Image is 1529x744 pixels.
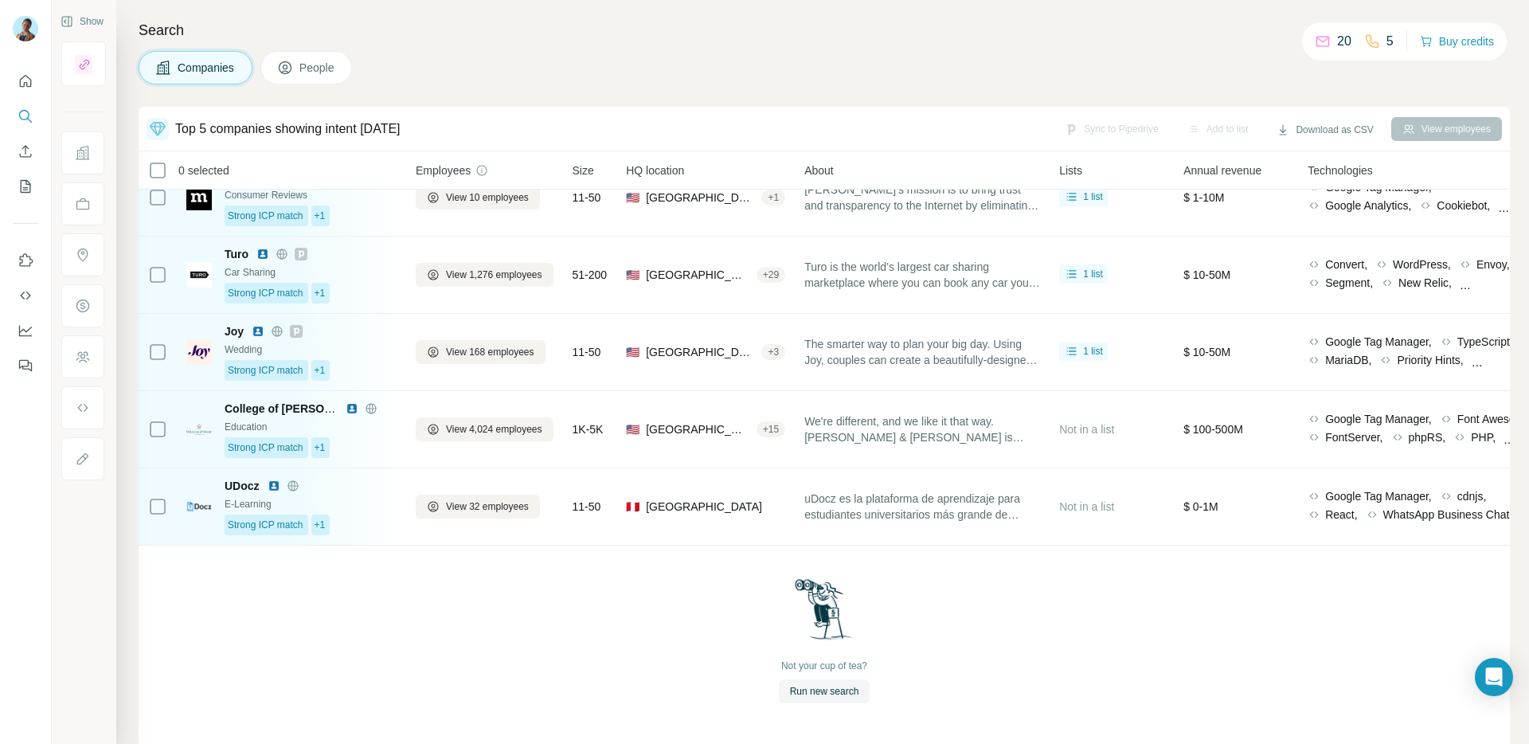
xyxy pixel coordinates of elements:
img: Avatar [13,16,38,41]
span: React, [1325,507,1357,523]
button: View 168 employees [416,340,546,364]
span: View 32 employees [446,499,529,514]
span: Lists [1059,163,1082,178]
span: Strong ICP match [228,209,303,223]
span: WordPress, [1393,256,1451,272]
button: View 32 employees [416,495,540,519]
span: phpRS, [1409,429,1446,445]
span: HQ location [626,163,684,178]
span: 0 selected [178,163,229,178]
span: +1 [315,518,326,532]
span: Not in a list [1059,500,1114,513]
span: 51-200 [573,267,608,283]
span: +1 [315,363,326,378]
span: Joy [225,323,244,339]
span: Convert, [1325,256,1367,272]
span: Google Tag Manager, [1325,334,1432,350]
p: 20 [1337,32,1351,51]
button: Run new search [779,679,870,703]
span: +1 [315,441,326,455]
span: cdnjs, [1457,488,1487,504]
span: Size [573,163,594,178]
span: View 10 employees [446,190,529,205]
button: Use Surfe API [13,281,38,310]
span: 11-50 [573,190,601,206]
div: Wedding [225,343,397,357]
span: Webpack, [1477,275,1527,291]
span: $ 10-50M [1183,268,1230,281]
span: Priority Hints, [1397,352,1463,368]
span: Envoy, [1476,256,1510,272]
span: Companies [178,60,236,76]
span: Cookiebot, [1437,198,1490,213]
span: [GEOGRAPHIC_DATA], [US_STATE] [646,190,755,206]
h4: Search [139,19,1510,41]
span: 1 list [1083,190,1103,204]
span: 1 list [1083,267,1103,281]
button: View 4,024 employees [416,417,553,441]
button: Download as CSV [1265,118,1384,142]
span: Strong ICP match [228,518,303,532]
div: + 1 [761,190,785,205]
img: Logo of Turo [186,262,212,288]
span: Segment, [1325,275,1373,291]
button: Dashboard [13,316,38,345]
span: +1 [315,209,326,223]
span: $ 100-500M [1183,423,1243,436]
span: Employees [416,163,471,178]
span: New Relic, [1398,275,1452,291]
img: Logo of Joy [186,339,212,365]
p: 5 [1386,32,1394,51]
span: 🇺🇸 [626,267,639,283]
div: + 29 [757,268,785,282]
button: View 1,276 employees [416,263,553,287]
span: uDocz es la plataforma de aprendizaje para estudiantes universitarios más grande de [GEOGRAPHIC_D... [804,491,1040,523]
span: TypeScript, [1457,334,1513,350]
button: Buy credits [1420,30,1494,53]
span: Strong ICP match [228,286,303,300]
div: Education [225,420,397,434]
span: $ 0-1M [1183,500,1218,513]
button: Show [49,10,115,33]
span: Technologies [1308,163,1373,178]
span: [GEOGRAPHIC_DATA], [US_STATE] [646,421,750,437]
span: $ 10-50M [1183,346,1230,358]
button: Enrich CSV [13,137,38,166]
span: 1 list [1083,344,1103,358]
button: Search [13,102,38,131]
div: Car Sharing [225,265,397,280]
div: Not your cup of tea? [781,659,867,673]
span: View 168 employees [446,345,534,359]
span: Google Tag Manager, [1325,411,1432,427]
span: 11-50 [573,344,601,360]
div: + 3 [761,345,785,359]
span: UDocz [225,478,260,494]
span: Run new search [790,684,859,699]
div: Top 5 companies showing intent [DATE] [175,119,401,139]
img: LinkedIn logo [256,248,269,260]
span: 🇺🇸 [626,190,639,206]
button: Feedback [13,351,38,380]
span: 🇺🇸 [626,344,639,360]
span: College of [PERSON_NAME] and [PERSON_NAME] [225,402,495,415]
div: + 15 [757,422,785,437]
span: [PERSON_NAME]'s mission is to bring trust and transparency to the Internet by eliminating misinfo... [804,182,1040,213]
span: +1 [315,286,326,300]
span: We're different, and we like it that way. [PERSON_NAME] & [PERSON_NAME] is unlike any other unive... [804,413,1040,445]
span: The smarter way to plan your big day. Using Joy, couples can create a beautifully-designed weddin... [804,336,1040,368]
span: [GEOGRAPHIC_DATA], [US_STATE] [646,344,755,360]
img: Logo of UDocz [186,502,212,512]
span: [GEOGRAPHIC_DATA] [646,499,762,515]
img: Logo of Fakespot [186,185,212,210]
span: Not in a list [1059,423,1114,436]
span: Annual revenue [1183,163,1261,178]
span: 🇵🇪 [626,499,639,515]
span: Turo [225,246,248,262]
span: 11-50 [573,499,601,515]
span: WhatsApp Business Chat, [1383,507,1513,523]
span: Turo is the world’s largest car sharing marketplace where you can book any car you want, wherever... [804,259,1040,291]
img: LinkedIn logo [268,480,280,492]
span: $ 1-10M [1183,191,1224,204]
img: Logo of College of William and Mary [186,424,212,435]
span: About [804,163,834,178]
